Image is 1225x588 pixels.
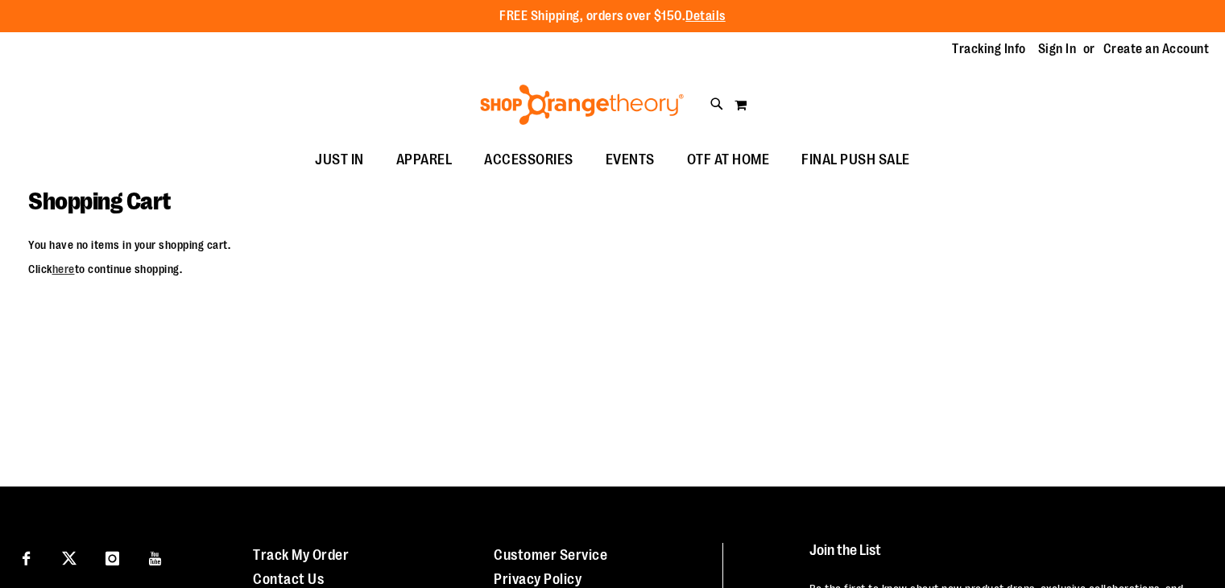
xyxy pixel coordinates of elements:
[253,571,324,587] a: Contact Us
[687,142,770,178] span: OTF AT HOME
[478,85,686,125] img: Shop Orangetheory
[315,142,364,178] span: JUST IN
[1038,40,1077,58] a: Sign In
[484,142,573,178] span: ACCESSORIES
[299,142,380,179] a: JUST IN
[28,188,171,215] span: Shopping Cart
[56,543,84,571] a: Visit our X page
[28,261,1197,277] p: Click to continue shopping.
[62,551,77,565] img: Twitter
[1103,40,1210,58] a: Create an Account
[253,547,349,563] a: Track My Order
[785,142,926,179] a: FINAL PUSH SALE
[12,543,40,571] a: Visit our Facebook page
[396,142,453,178] span: APPAREL
[606,142,655,178] span: EVENTS
[952,40,1026,58] a: Tracking Info
[142,543,170,571] a: Visit our Youtube page
[809,543,1194,573] h4: Join the List
[671,142,786,179] a: OTF AT HOME
[685,9,726,23] a: Details
[468,142,590,179] a: ACCESSORIES
[590,142,671,179] a: EVENTS
[494,571,581,587] a: Privacy Policy
[499,7,726,26] p: FREE Shipping, orders over $150.
[52,263,75,275] a: here
[494,547,607,563] a: Customer Service
[98,543,126,571] a: Visit our Instagram page
[801,142,910,178] span: FINAL PUSH SALE
[380,142,469,179] a: APPAREL
[28,237,1197,253] p: You have no items in your shopping cart.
